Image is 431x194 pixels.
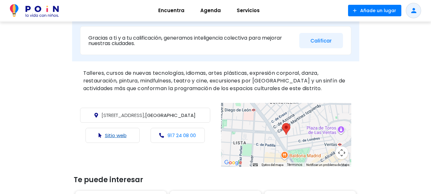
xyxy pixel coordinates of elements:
button: Controles de visualización del mapa [335,146,348,159]
a: 917 24 08 00 [167,132,196,139]
span: Servicios [234,5,263,16]
a: Servicios [229,3,268,18]
a: Notificar un problema de Maps [306,163,349,167]
a: Agenda [192,3,229,18]
span: Encuentra [155,5,187,16]
h3: Te puede interesar [74,176,358,184]
img: POiN [10,4,59,17]
span: [STREET_ADDRESS], [101,112,145,119]
img: Google [223,159,244,167]
a: Términos (se abre en una nueva pestaña) [287,162,302,167]
span: [GEOGRAPHIC_DATA] [101,112,196,119]
span: Agenda [197,5,224,16]
div: Talleres, cursos de nuevas tecnologías, idiomas, artes plásticas, expresión corporal, danza, rest... [80,68,351,94]
button: Calificar [299,33,343,49]
button: Datos del mapa [262,163,283,167]
button: Añade un lugar [348,5,401,16]
a: Sitio web [105,132,127,139]
button: Combinaciones de teclas [253,163,257,167]
a: Abre esta zona en Google Maps (se abre en una nueva ventana) [223,159,244,167]
a: Encuentra [150,3,192,18]
p: Gracias a ti y a tu calificación, generamos inteligencia colectiva para mejorar nuestras ciudades. [88,35,294,46]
